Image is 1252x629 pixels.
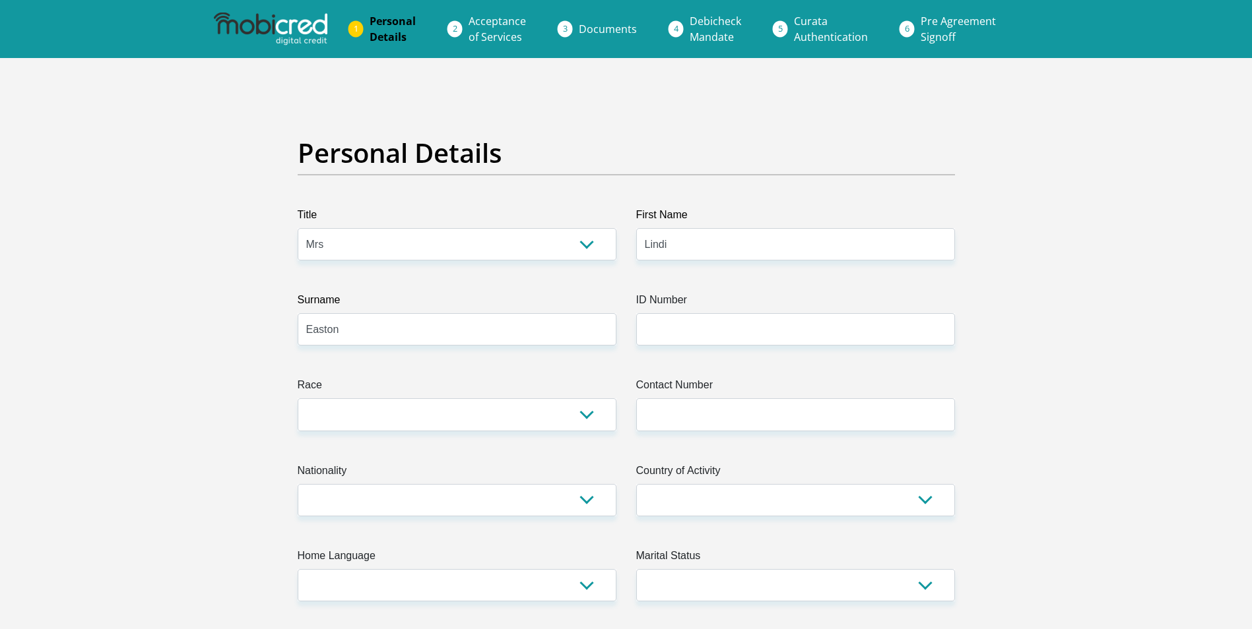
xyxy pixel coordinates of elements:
[359,8,426,50] a: PersonalDetails
[636,292,955,313] label: ID Number
[783,8,878,50] a: CurataAuthentication
[568,16,647,42] a: Documents
[298,548,616,569] label: Home Language
[636,207,955,228] label: First Name
[679,8,752,50] a: DebicheckMandate
[579,22,637,36] span: Documents
[636,313,955,345] input: ID Number
[469,14,526,44] span: Acceptance of Services
[298,292,616,313] label: Surname
[690,14,741,44] span: Debicheck Mandate
[921,14,996,44] span: Pre Agreement Signoff
[298,313,616,345] input: Surname
[370,14,416,44] span: Personal Details
[636,463,955,484] label: Country of Activity
[910,8,1006,50] a: Pre AgreementSignoff
[214,13,327,45] img: mobicred logo
[298,377,616,398] label: Race
[458,8,537,50] a: Acceptanceof Services
[636,398,955,431] input: Contact Number
[298,137,955,169] h2: Personal Details
[298,463,616,484] label: Nationality
[636,548,955,569] label: Marital Status
[636,228,955,260] input: First Name
[794,14,868,44] span: Curata Authentication
[298,207,616,228] label: Title
[636,377,955,398] label: Contact Number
